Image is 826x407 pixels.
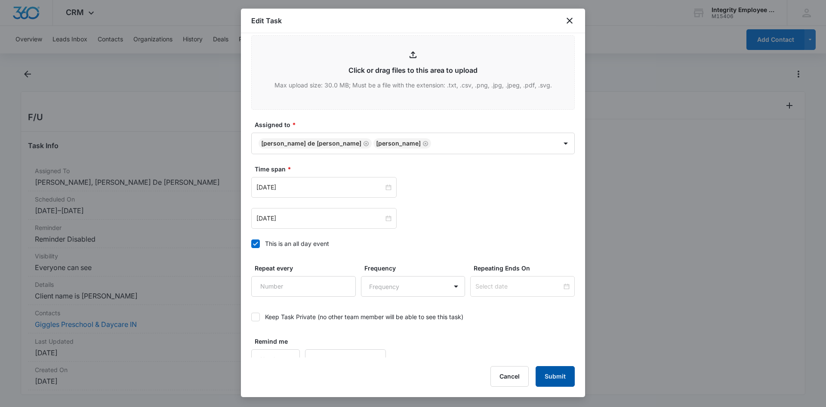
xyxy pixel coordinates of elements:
input: Number [251,349,300,370]
div: [PERSON_NAME] [376,140,421,146]
label: Repeating Ends On [474,264,578,273]
div: Keep Task Private (no other team member will be able to see this task) [265,312,463,321]
div: This is an all day event [265,239,329,248]
label: Assigned to [255,120,578,129]
label: Remind me [255,337,303,346]
input: Oct 7, 2025 [256,183,384,192]
label: Time span [255,165,578,174]
input: Select date [475,282,562,291]
button: Cancel [490,366,529,387]
h1: Edit Task [251,16,282,26]
button: Submit [536,366,575,387]
input: Oct 7, 2025 [256,214,384,223]
div: Remove Nicholas Harris [421,140,428,146]
label: Frequency [364,264,469,273]
div: [PERSON_NAME] De [PERSON_NAME] [261,140,361,146]
input: Number [251,276,356,297]
label: Repeat every [255,264,359,273]
button: close [564,16,575,26]
div: Remove Daisy De Le Vega [361,140,369,146]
